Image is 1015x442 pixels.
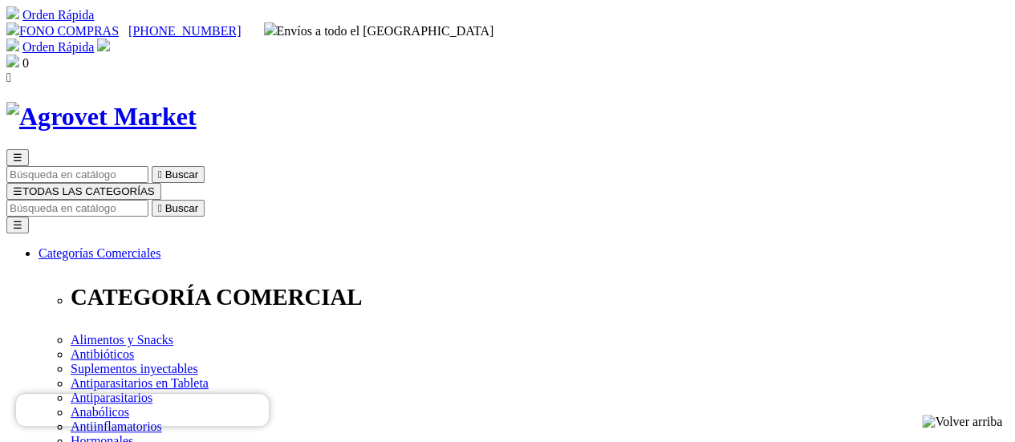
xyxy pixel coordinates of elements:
[152,166,205,183] button:  Buscar
[158,168,162,180] i: 
[71,362,198,375] a: Suplementos inyectables
[71,333,173,347] a: Alimentos y Snacks
[6,24,119,38] a: FONO COMPRAS
[71,391,152,404] a: Antiparasitarios
[264,24,494,38] span: Envíos a todo el [GEOGRAPHIC_DATA]
[264,22,277,35] img: delivery-truck.svg
[71,420,162,433] a: Antiinflamatorios
[165,202,198,214] span: Buscar
[165,168,198,180] span: Buscar
[6,39,19,51] img: shopping-cart.svg
[71,376,209,390] a: Antiparasitarios en Tableta
[13,185,22,197] span: ☰
[39,246,160,260] a: Categorías Comerciales
[6,149,29,166] button: ☰
[71,284,1009,310] p: CATEGORÍA COMERCIAL
[6,183,161,200] button: ☰TODAS LAS CATEGORÍAS
[22,56,29,70] span: 0
[6,200,148,217] input: Buscar
[6,6,19,19] img: shopping-cart.svg
[152,200,205,217] button:  Buscar
[22,8,94,22] a: Orden Rápida
[16,394,269,426] iframe: Brevo live chat
[13,152,22,164] span: ☰
[97,39,110,51] img: user.svg
[6,166,148,183] input: Buscar
[128,24,241,38] a: [PHONE_NUMBER]
[6,102,197,132] img: Agrovet Market
[6,55,19,67] img: shopping-bag.svg
[22,40,94,54] a: Orden Rápida
[6,217,29,233] button: ☰
[158,202,162,214] i: 
[922,415,1002,429] img: Volver arriba
[71,347,134,361] a: Antibióticos
[97,40,110,54] a: Acceda a su cuenta de cliente
[6,22,19,35] img: phone.svg
[6,71,11,84] i: 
